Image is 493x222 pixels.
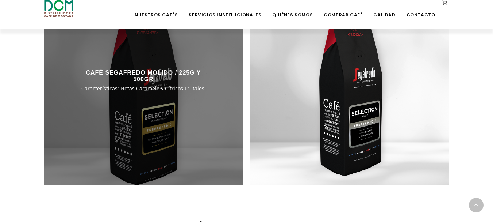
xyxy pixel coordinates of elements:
h3: CAFÉ SEGAFREDO MOLIDO / 225G Y 500GR [81,69,206,83]
a: Comprar Café [319,1,367,18]
span: Características: Notas Caramelo y Cítricos Frutales [81,85,204,92]
a: Nuestros Cafés [130,1,182,18]
a: Calidad [369,1,400,18]
a: CAFÉ SEGAFREDO MOLIDO / 225G Y 500GR Características: Notas Caramelo y Cítricos Frutales [81,69,206,92]
a: Contacto [402,1,440,18]
a: Quiénes Somos [268,1,317,18]
a: Servicios Institucionales [184,1,266,18]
